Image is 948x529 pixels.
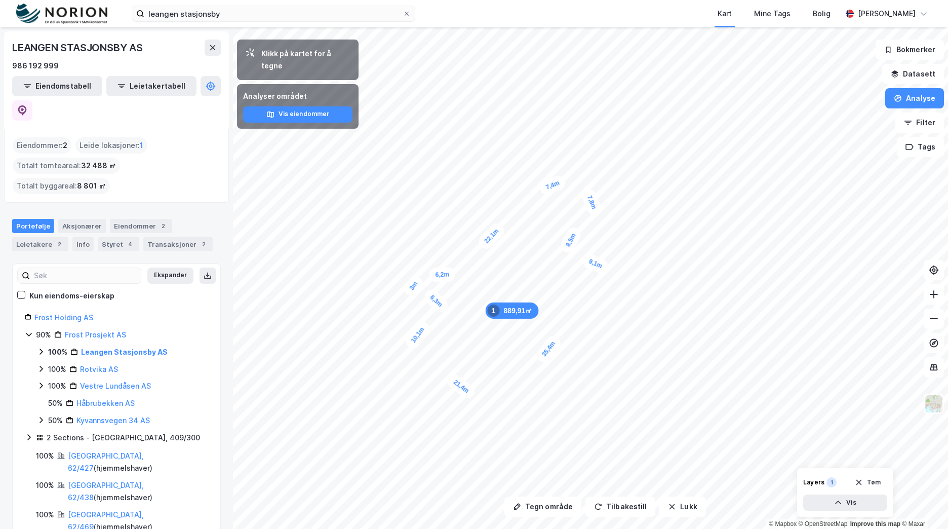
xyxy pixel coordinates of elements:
[769,520,797,527] a: Mapbox
[534,333,563,365] div: Map marker
[585,497,655,517] button: Tilbakestill
[72,237,94,251] div: Info
[98,237,139,251] div: Styret
[77,180,106,192] span: 8 801 ㎡
[882,64,944,84] button: Datasett
[29,290,114,302] div: Kun eiendoms-eierskap
[826,477,837,487] div: 1
[803,495,887,511] button: Vis
[243,90,352,102] div: Analyser området
[47,432,200,444] div: 2 Sections - [GEOGRAPHIC_DATA], 409/300
[140,139,143,152] span: 1
[36,329,51,341] div: 90%
[13,178,110,194] div: Totalt byggareal :
[63,139,67,152] span: 2
[403,319,432,351] div: Map marker
[65,330,126,339] a: Frost Prosjekt AS
[13,158,120,174] div: Totalt tomteareal :
[81,348,168,356] a: Leangen Stasjonsby AS
[538,174,567,197] div: Map marker
[486,303,539,319] div: Map marker
[12,76,102,96] button: Eiendomstabell
[80,382,151,390] a: Vestre Lundåsen AS
[68,479,208,504] div: ( hjemmelshaver )
[924,394,943,413] img: Z
[559,225,583,255] div: Map marker
[106,76,196,96] button: Leietakertabell
[261,48,350,72] div: Klikk på kartet for å tegne
[12,219,54,233] div: Portefølje
[885,88,944,108] button: Analyse
[158,221,168,231] div: 2
[34,313,93,322] a: Frost Holding AS
[718,8,732,20] div: Kart
[476,220,507,251] div: Map marker
[16,4,107,24] img: norion-logo.80e7a08dc31c2e691866.png
[858,8,916,20] div: [PERSON_NAME]
[58,219,106,233] div: Aksjonærer
[429,267,455,282] div: Map marker
[581,252,610,276] div: Map marker
[68,451,144,472] a: [GEOGRAPHIC_DATA], 62/427
[876,40,944,60] button: Bokmerker
[48,380,66,392] div: 100%
[895,112,944,133] button: Filter
[36,509,54,521] div: 100%
[803,478,824,486] div: Layers
[422,287,451,315] div: Map marker
[110,219,172,233] div: Eiendommer
[799,520,848,527] a: OpenStreetMap
[125,239,135,249] div: 4
[143,237,213,251] div: Transaksjoner
[243,106,352,123] button: Vis eiendommer
[13,137,71,154] div: Eiendommer :
[76,416,150,425] a: Kyvannsvegen 34 AS
[80,365,118,373] a: Rotvika AS
[144,6,403,21] input: Søk på adresse, matrikkel, gårdeiere, leietakere eller personer
[12,60,59,72] div: 986 192 999
[12,40,145,56] div: LEANGEN STASJONSBY AS
[48,363,66,375] div: 100%
[445,372,477,401] div: Map marker
[848,474,887,490] button: Tøm
[897,480,948,529] iframe: Chat Widget
[147,268,193,284] button: Ekspander
[813,8,831,20] div: Bolig
[68,450,208,474] div: ( hjemmelshaver )
[68,481,144,502] a: [GEOGRAPHIC_DATA], 62/438
[75,137,147,154] div: Leide lokasjoner :
[402,273,425,298] div: Map marker
[36,479,54,492] div: 100%
[76,399,135,407] a: Håbrubekken AS
[12,237,68,251] div: Leietakere
[36,450,54,462] div: 100%
[754,8,791,20] div: Mine Tags
[199,239,209,249] div: 2
[897,480,948,529] div: Kontrollprogram for chat
[850,520,900,527] a: Improve this map
[580,187,604,217] div: Map marker
[488,305,500,317] div: 1
[48,414,63,427] div: 50%
[48,397,63,409] div: 50%
[48,346,67,358] div: 100%
[81,160,116,172] span: 32 488 ㎡
[54,239,64,249] div: 2
[897,137,944,157] button: Tags
[504,497,581,517] button: Tegn område
[659,497,705,517] button: Lukk
[30,268,141,283] input: Søk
